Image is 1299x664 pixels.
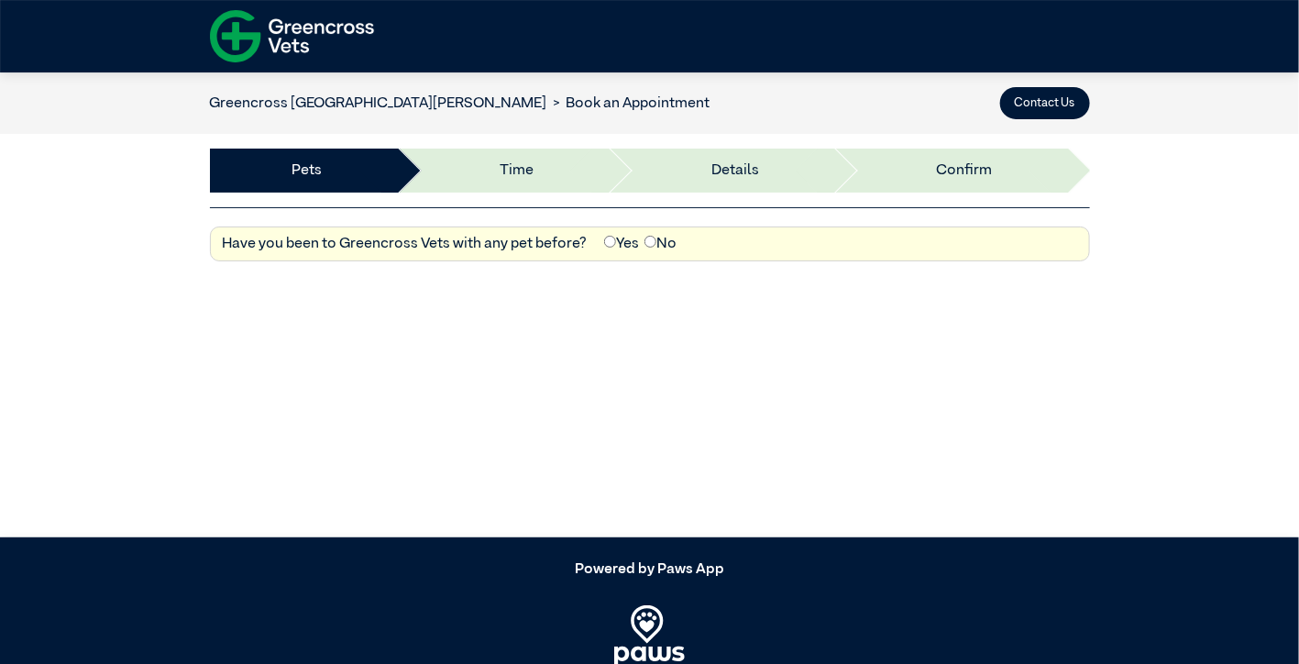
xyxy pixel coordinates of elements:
[210,93,710,115] nav: breadcrumb
[210,5,374,68] img: f-logo
[222,233,587,255] label: Have you been to Greencross Vets with any pet before?
[604,233,639,255] label: Yes
[210,561,1090,579] h5: Powered by Paws App
[547,93,710,115] li: Book an Appointment
[210,96,547,111] a: Greencross [GEOGRAPHIC_DATA][PERSON_NAME]
[292,160,323,182] a: Pets
[644,233,677,255] label: No
[604,236,616,248] input: Yes
[1000,87,1090,119] button: Contact Us
[644,236,656,248] input: No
